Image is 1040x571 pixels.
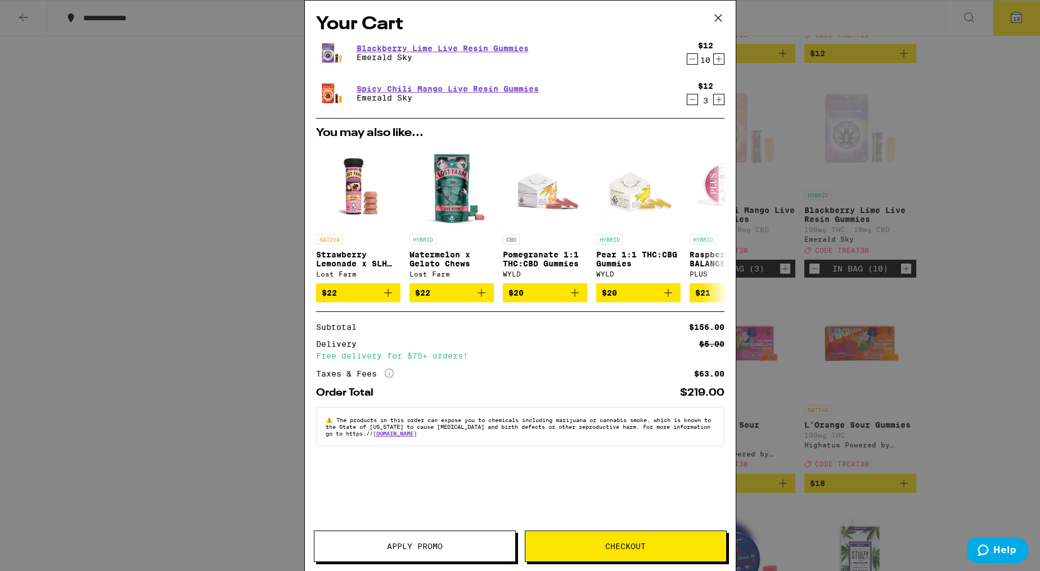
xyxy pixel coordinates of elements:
img: WYLD - Pear 1:1 THC:CBG Gummies [596,144,681,229]
p: HYBRID [409,234,436,244]
span: Apply Promo [387,542,443,550]
div: Order Total [316,388,381,398]
p: Raspberry BALANCE 1:1 Gummies [690,250,774,268]
span: ⚠️ [326,416,336,423]
p: HYBRID [596,234,623,244]
p: Pear 1:1 THC:CBG Gummies [596,250,681,268]
div: $63.00 [694,370,724,378]
a: Open page for Raspberry BALANCE 1:1 Gummies from PLUS [690,144,774,283]
a: Open page for Watermelon x Gelato Chews from Lost Farm [409,144,494,283]
p: SATIVA [316,234,343,244]
div: Delivery [316,340,364,348]
button: Increment [713,94,724,105]
span: Checkout [605,542,646,550]
div: WYLD [503,270,587,278]
div: Lost Farm [409,270,494,278]
button: Increment [713,53,724,65]
div: $219.00 [680,388,724,398]
div: Free delivery for $75+ orders! [316,352,724,360]
p: Emerald Sky [357,53,529,62]
button: Checkout [525,531,727,562]
span: $20 [602,288,617,297]
a: Spicy Chili Mango Live Resin Gummies [357,84,539,93]
img: PLUS - Raspberry BALANCE 1:1 Gummies [690,144,774,229]
span: $22 [415,288,430,297]
button: Add to bag [316,283,400,302]
img: Emerald Sky - Blackberry Lime Live Resin Gummies [316,37,348,69]
a: Open page for Pear 1:1 THC:CBG Gummies from WYLD [596,144,681,283]
span: $22 [322,288,337,297]
button: Add to bag [503,283,587,302]
div: WYLD [596,270,681,278]
p: Strawberry Lemonade x SLH Live Resin Gummies [316,250,400,268]
button: Apply Promo [314,531,516,562]
p: HYBRID [690,234,717,244]
p: Emerald Sky [357,93,539,102]
div: Taxes & Fees [316,369,394,379]
div: 3 [698,96,713,105]
button: Add to bag [409,283,494,302]
div: PLUS [690,270,774,278]
span: The products in this order can expose you to chemicals including marijuana or cannabis smoke, whi... [326,416,711,437]
div: Lost Farm [316,270,400,278]
span: $21 [695,288,710,297]
img: Emerald Sky - Spicy Chili Mango Live Resin Gummies [316,78,348,109]
button: Decrement [687,53,698,65]
div: Subtotal [316,323,364,331]
span: $20 [508,288,524,297]
img: WYLD - Pomegranate 1:1 THC:CBD Gummies [503,144,587,229]
img: Lost Farm - Watermelon x Gelato Chews [409,144,494,229]
a: Open page for Pomegranate 1:1 THC:CBD Gummies from WYLD [503,144,587,283]
p: Pomegranate 1:1 THC:CBD Gummies [503,250,587,268]
div: 10 [698,56,713,65]
div: $12 [698,41,713,50]
img: Lost Farm - Strawberry Lemonade x SLH Live Resin Gummies [316,144,400,229]
a: Blackberry Lime Live Resin Gummies [357,44,529,53]
iframe: Opens a widget where you can find more information [967,537,1029,565]
div: $156.00 [689,323,724,331]
h2: Your Cart [316,12,724,37]
p: CBD [503,234,520,244]
a: [DOMAIN_NAME] [373,430,417,437]
a: Open page for Strawberry Lemonade x SLH Live Resin Gummies from Lost Farm [316,144,400,283]
button: Decrement [687,94,698,105]
button: Add to bag [596,283,681,302]
button: Add to bag [690,283,774,302]
div: $12 [698,81,713,90]
p: Watermelon x Gelato Chews [409,250,494,268]
div: $5.00 [699,340,724,348]
h2: You may also like... [316,128,724,139]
